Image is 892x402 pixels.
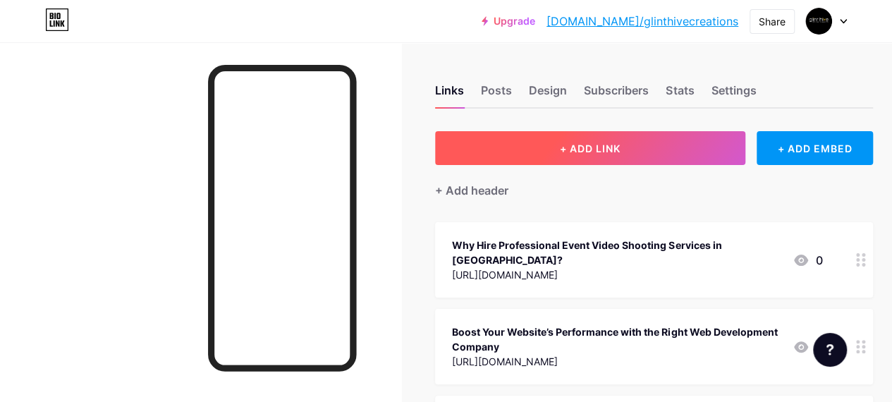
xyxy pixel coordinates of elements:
[435,182,508,199] div: + Add header
[452,324,781,354] div: Boost Your Website’s Performance with the Right Web Development Company
[529,82,567,107] div: Design
[793,252,822,269] div: 0
[805,8,832,35] img: glinthivecreations
[759,14,786,29] div: Share
[435,131,745,165] button: + ADD LINK
[793,339,822,355] div: 0
[560,142,621,154] span: + ADD LINK
[452,354,781,369] div: [URL][DOMAIN_NAME]
[711,82,756,107] div: Settings
[666,82,694,107] div: Stats
[452,267,781,282] div: [URL][DOMAIN_NAME]
[584,82,649,107] div: Subscribers
[481,82,512,107] div: Posts
[435,82,464,107] div: Links
[546,13,738,30] a: [DOMAIN_NAME]/glinthivecreations
[452,238,781,267] div: Why Hire Professional Event Video Shooting Services in [GEOGRAPHIC_DATA]?
[482,16,535,27] a: Upgrade
[757,131,873,165] div: + ADD EMBED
